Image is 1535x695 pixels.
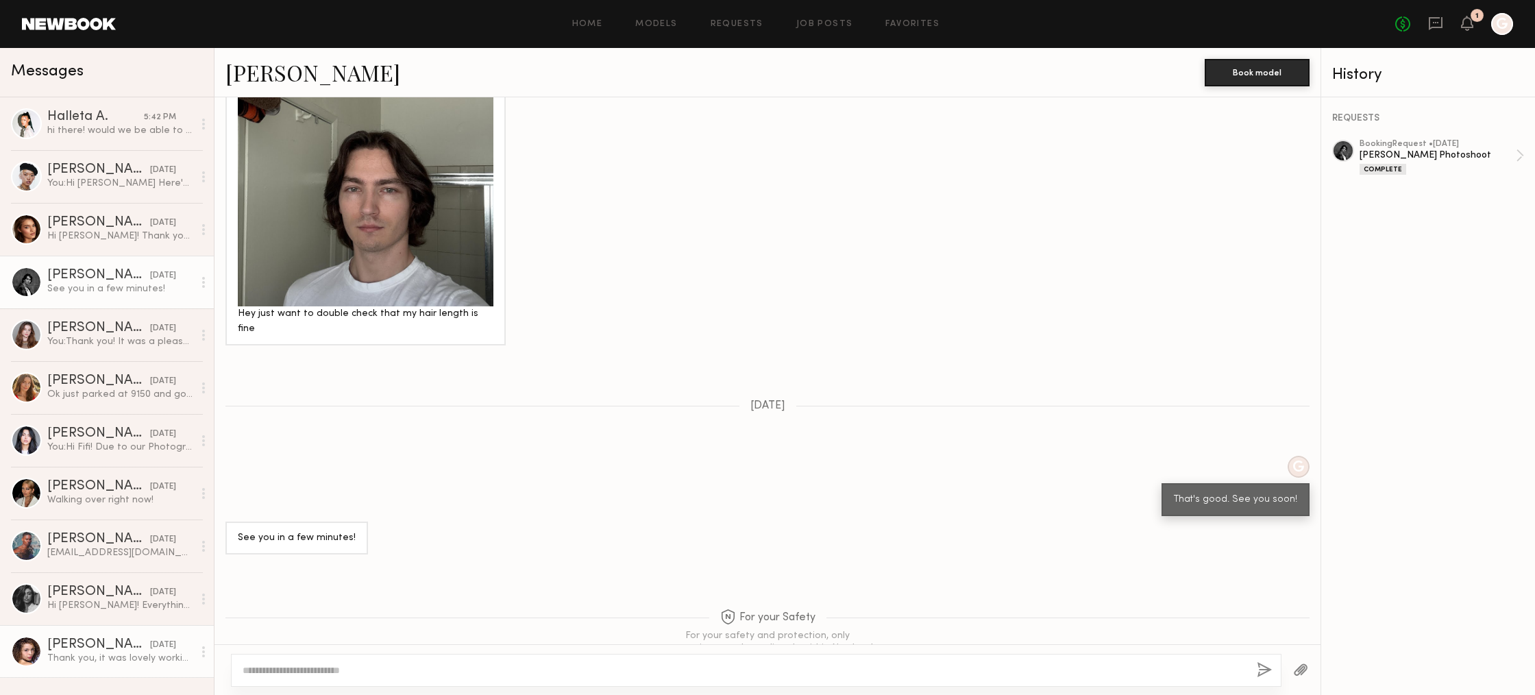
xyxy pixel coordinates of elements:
[150,428,176,441] div: [DATE]
[238,306,493,338] div: Hey just want to double check that my hair length is fine
[47,546,193,559] div: [EMAIL_ADDRESS][DOMAIN_NAME]
[885,20,940,29] a: Favorites
[47,110,144,124] div: Halleta A.
[1174,492,1297,508] div: That's good. See you soon!
[47,493,193,507] div: Walking over right now!
[1491,13,1513,35] a: G
[1332,114,1524,123] div: REQUESTS
[658,630,877,655] div: For your safety and protection, only communicate and pay directly within Newbook
[150,322,176,335] div: [DATE]
[150,269,176,282] div: [DATE]
[150,375,176,388] div: [DATE]
[1360,149,1516,162] div: [PERSON_NAME] Photoshoot
[1360,140,1524,175] a: bookingRequest •[DATE][PERSON_NAME] PhotoshootComplete
[238,531,356,546] div: See you in a few minutes!
[1475,12,1479,20] div: 1
[150,639,176,652] div: [DATE]
[47,652,193,665] div: Thank you, it was lovely working together and have a great day!
[47,427,150,441] div: [PERSON_NAME]
[150,480,176,493] div: [DATE]
[47,282,193,295] div: See you in a few minutes!
[635,20,677,29] a: Models
[144,111,176,124] div: 5:42 PM
[1360,140,1516,149] div: booking Request • [DATE]
[47,599,193,612] div: Hi [PERSON_NAME]! Everything looks good 😊 I don’t think I have a plain long sleeve white shirt th...
[225,58,400,87] a: [PERSON_NAME]
[47,163,150,177] div: [PERSON_NAME]
[47,177,193,190] div: You: Hi [PERSON_NAME] Here's some information for the upcoming session! 1. Hair- neat/ clean styl...
[1332,67,1524,83] div: History
[47,388,193,401] div: Ok just parked at 9150 and going to walk over
[47,441,193,454] div: You: Hi Fifi! Due to our Photographer changing schedule, we will have to reschedule our shoot! I ...
[1205,59,1310,86] button: Book model
[47,533,150,546] div: [PERSON_NAME]
[572,20,603,29] a: Home
[47,230,193,243] div: Hi [PERSON_NAME]! Thank you so much for letting me know and I hope to work with you in the future 🤍
[150,164,176,177] div: [DATE]
[47,638,150,652] div: [PERSON_NAME]
[150,533,176,546] div: [DATE]
[47,124,193,137] div: hi there! would we be able to adjust the rate to $275 on account of the scope of the marketing?
[47,335,193,348] div: You: Thank you! It was a pleasure working with you as well.
[796,20,853,29] a: Job Posts
[711,20,763,29] a: Requests
[47,269,150,282] div: [PERSON_NAME]
[47,374,150,388] div: [PERSON_NAME]
[150,586,176,599] div: [DATE]
[750,400,785,412] span: [DATE]
[11,64,84,80] span: Messages
[1205,66,1310,77] a: Book model
[47,585,150,599] div: [PERSON_NAME]
[47,321,150,335] div: [PERSON_NAME]
[150,217,176,230] div: [DATE]
[720,609,815,626] span: For your Safety
[47,480,150,493] div: [PERSON_NAME]
[47,216,150,230] div: [PERSON_NAME]
[1360,164,1406,175] div: Complete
